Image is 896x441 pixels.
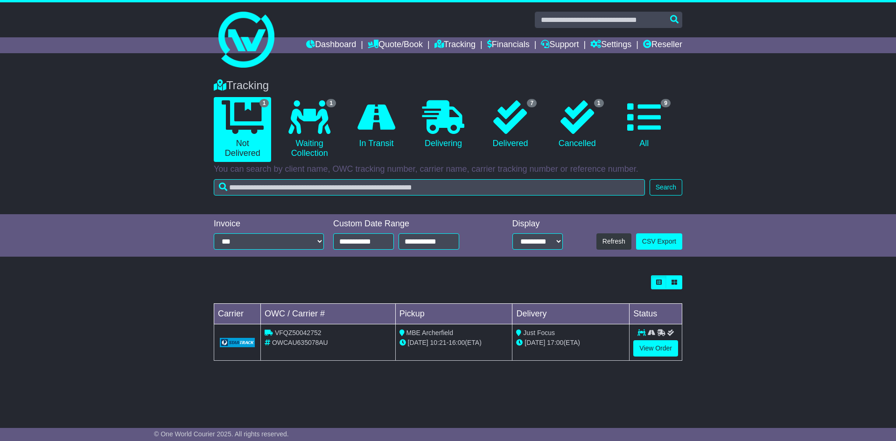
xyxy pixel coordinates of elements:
[209,79,687,92] div: Tracking
[643,37,682,53] a: Reseller
[406,329,453,336] span: MBE Archerfield
[154,430,289,438] span: © One World Courier 2025. All rights reserved.
[333,219,483,229] div: Custom Date Range
[482,97,539,152] a: 7 Delivered
[516,338,625,348] div: (ETA)
[275,329,322,336] span: VFQZ50042752
[434,37,476,53] a: Tracking
[523,329,555,336] span: Just Focus
[596,233,631,250] button: Refresh
[261,304,396,324] td: OWC / Carrier #
[395,304,512,324] td: Pickup
[214,97,271,162] a: 1 Not Delivered
[590,37,631,53] a: Settings
[399,338,509,348] div: - (ETA)
[527,99,537,107] span: 7
[594,99,604,107] span: 1
[512,219,563,229] div: Display
[414,97,472,152] a: Delivering
[512,304,630,324] td: Delivery
[214,219,324,229] div: Invoice
[548,97,606,152] a: 1 Cancelled
[630,304,682,324] td: Status
[259,99,269,107] span: 1
[487,37,530,53] a: Financials
[214,304,261,324] td: Carrier
[348,97,405,152] a: In Transit
[661,99,671,107] span: 9
[636,233,682,250] a: CSV Export
[220,338,255,347] img: GetCarrierServiceLogo
[272,339,328,346] span: OWCAU635078AU
[280,97,338,162] a: 1 Waiting Collection
[430,339,447,346] span: 10:21
[633,340,678,357] a: View Order
[214,164,682,175] p: You can search by client name, OWC tracking number, carrier name, carrier tracking number or refe...
[616,97,673,152] a: 9 All
[326,99,336,107] span: 1
[650,179,682,196] button: Search
[448,339,465,346] span: 16:00
[408,339,428,346] span: [DATE]
[547,339,563,346] span: 17:00
[368,37,423,53] a: Quote/Book
[541,37,579,53] a: Support
[525,339,545,346] span: [DATE]
[306,37,356,53] a: Dashboard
